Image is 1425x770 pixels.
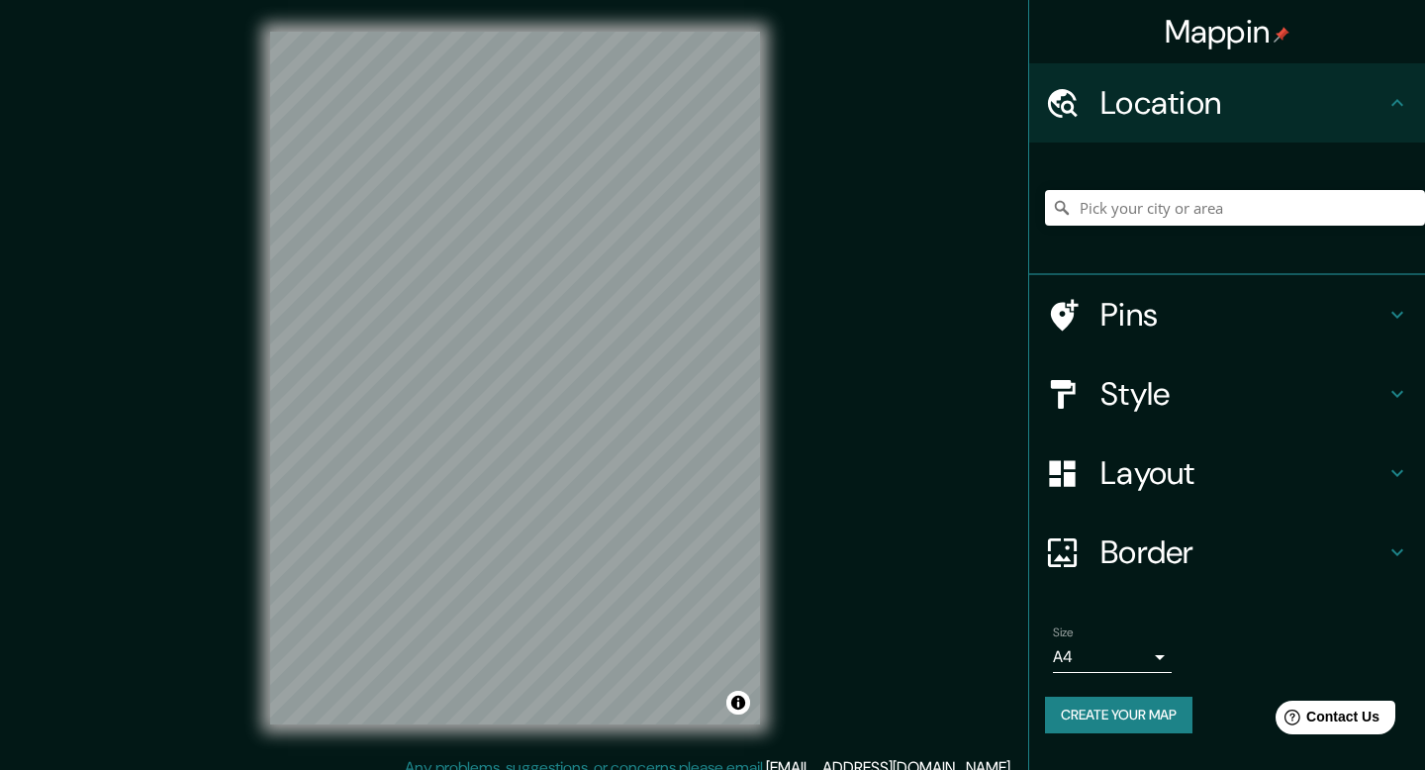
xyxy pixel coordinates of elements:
[1029,354,1425,433] div: Style
[1053,625,1074,641] label: Size
[1029,275,1425,354] div: Pins
[1029,513,1425,592] div: Border
[1100,453,1385,493] h4: Layout
[1045,190,1425,226] input: Pick your city or area
[1100,295,1385,335] h4: Pins
[1045,697,1192,733] button: Create your map
[1274,27,1289,43] img: pin-icon.png
[1249,693,1403,748] iframe: Help widget launcher
[1100,532,1385,572] h4: Border
[1165,12,1290,51] h4: Mappin
[726,691,750,715] button: Toggle attribution
[270,32,760,724] canvas: Map
[1053,641,1172,673] div: A4
[1100,83,1385,123] h4: Location
[1029,63,1425,143] div: Location
[1029,433,1425,513] div: Layout
[1100,374,1385,414] h4: Style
